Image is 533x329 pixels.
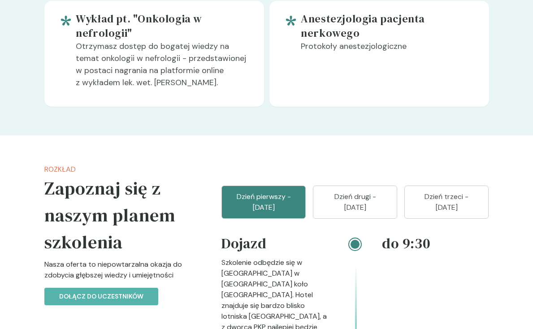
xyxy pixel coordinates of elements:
p: Otrzymasz dostęp do bogatej wiedzy na temat onkologii w nefrologii - przedstawionej w postaci nag... [76,40,249,96]
h4: do 9:30 [382,233,489,254]
p: Rozkład [44,164,193,175]
p: Dzień pierwszy - [DATE] [233,191,295,213]
p: Dołącz do uczestników [59,292,143,301]
h5: Wykład pt. "Onkologia w nefrologii" [76,12,249,40]
h5: Zapoznaj się z naszym planem szkolenia [44,175,193,255]
button: Dzień drugi - [DATE] [313,186,397,219]
p: Protokoły anestezjologiczne [301,40,474,60]
p: Dzień drugi - [DATE] [324,191,386,213]
p: Nasza oferta to niepowtarzalna okazja do zdobycia głębszej wiedzy i umiejętności [44,259,193,288]
h5: Anestezjologia pacjenta nerkowego [301,12,474,40]
button: Dzień pierwszy - [DATE] [221,186,306,219]
p: Dzień trzeci - [DATE] [416,191,477,213]
a: Dołącz do uczestników [44,291,158,301]
button: Dzień trzeci - [DATE] [404,186,489,219]
button: Dołącz do uczestników [44,288,158,305]
h4: Dojazd [221,233,328,257]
